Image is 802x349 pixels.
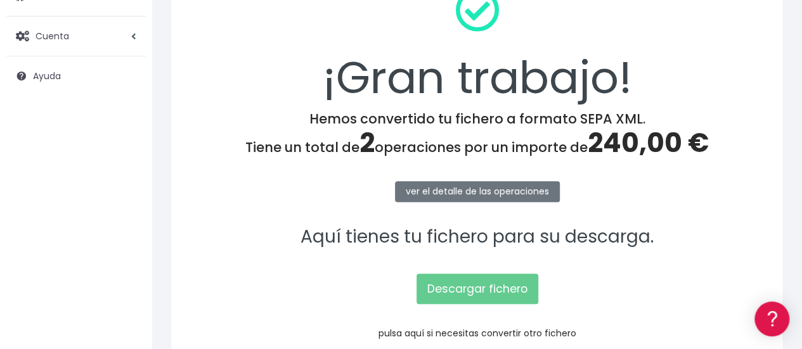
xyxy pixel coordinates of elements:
[395,181,560,202] a: ver el detalle de las operaciones
[6,63,146,89] a: Ayuda
[36,29,69,42] span: Cuenta
[188,111,766,159] h4: Hemos convertido tu fichero a formato SEPA XML. Tiene un total de operaciones por un importe de
[6,23,146,49] a: Cuenta
[359,124,375,162] span: 2
[417,274,538,304] a: Descargar fichero
[33,70,61,82] span: Ayuda
[588,124,709,162] span: 240,00 €
[188,223,766,251] p: Aquí tienes tu fichero para su descarga.
[378,327,576,339] a: pulsa aquí si necesitas convertir otro fichero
